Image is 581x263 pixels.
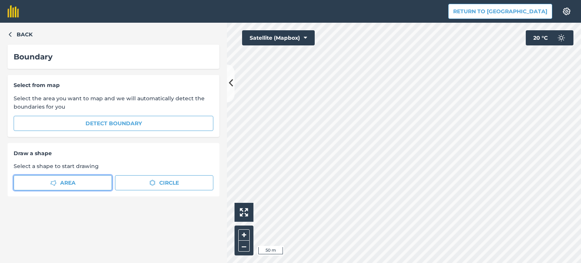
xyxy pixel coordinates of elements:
span: Select a shape to start drawing [14,162,213,170]
button: Circle [115,175,213,190]
button: – [238,241,250,252]
span: Back [17,30,33,39]
button: + [238,229,250,241]
button: Satellite (Mapbox) [242,30,315,45]
span: Select the area you want to map and we will automatically detect the boundaries for you [14,94,213,111]
img: svg+xml;base64,PD94bWwgdmVyc2lvbj0iMS4wIiBlbmNvZGluZz0idXRmLTgiPz4KPCEtLSBHZW5lcmF0b3I6IEFkb2JlIE... [554,30,569,45]
span: Draw a shape [14,149,213,157]
div: Boundary [14,51,213,63]
button: 20 °C [526,30,573,45]
button: Area [14,175,112,190]
span: Circle [159,179,179,187]
span: 20 ° C [533,30,548,45]
span: Area [60,179,76,187]
button: Return to [GEOGRAPHIC_DATA] [448,4,552,19]
button: Detect boundary [14,116,213,131]
img: A cog icon [562,8,571,15]
img: Four arrows, one pointing top left, one top right, one bottom right and the last bottom left [240,208,248,216]
span: Select from map [14,81,213,89]
img: fieldmargin Logo [8,5,19,17]
button: Back [8,30,33,39]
